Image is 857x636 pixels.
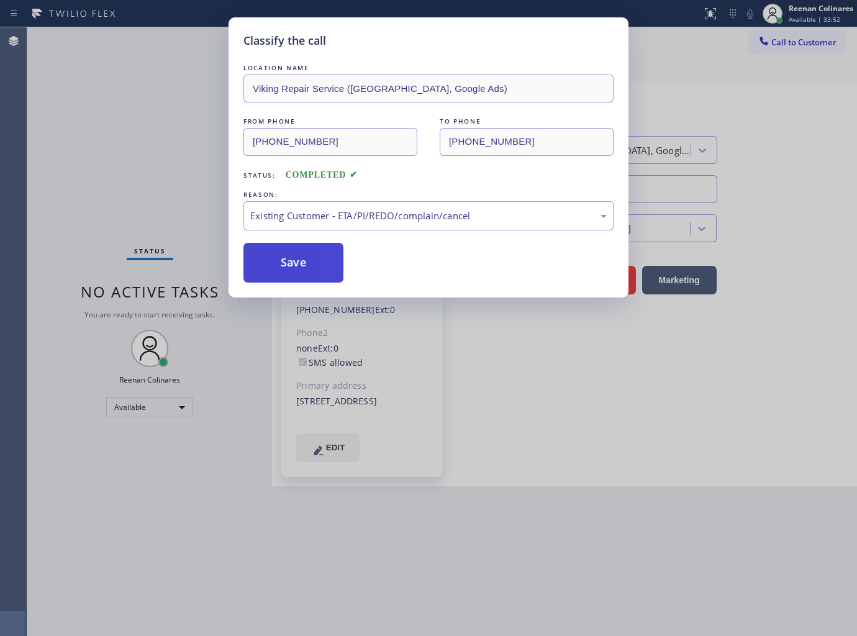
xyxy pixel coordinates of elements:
button: Save [243,243,343,283]
h5: Classify the call [243,32,326,49]
div: TO PHONE [440,115,614,128]
div: LOCATION NAME [243,61,614,75]
div: REASON: [243,188,614,201]
input: From phone [243,128,417,156]
input: To phone [440,128,614,156]
div: FROM PHONE [243,115,417,128]
span: Status: [243,171,276,179]
span: COMPLETED [286,170,358,179]
div: Existing Customer - ETA/PI/REDO/complain/cancel [250,209,607,223]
